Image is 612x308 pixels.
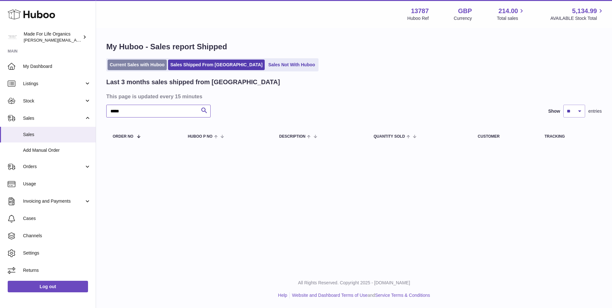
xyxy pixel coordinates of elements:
span: entries [588,108,602,114]
div: Customer [478,134,532,139]
span: Channels [23,233,91,239]
span: [PERSON_NAME][EMAIL_ADDRESS][PERSON_NAME][DOMAIN_NAME] [24,37,163,43]
strong: 13787 [411,7,429,15]
a: Sales Not With Huboo [266,60,317,70]
span: Returns [23,267,91,273]
span: Add Manual Order [23,147,91,153]
span: Listings [23,81,84,87]
span: Orders [23,164,84,170]
a: Current Sales with Huboo [108,60,167,70]
span: 5,134.99 [572,7,597,15]
span: Description [279,134,305,139]
span: Quantity Sold [374,134,405,139]
a: Sales Shipped From [GEOGRAPHIC_DATA] [168,60,265,70]
li: and [290,292,430,298]
label: Show [548,108,560,114]
span: Invoicing and Payments [23,198,84,204]
span: 214.00 [498,7,518,15]
h2: Last 3 months sales shipped from [GEOGRAPHIC_DATA] [106,78,280,86]
span: Settings [23,250,91,256]
a: 214.00 Total sales [497,7,525,21]
img: geoff.winwood@madeforlifeorganics.com [8,32,17,42]
h1: My Huboo - Sales report Shipped [106,42,602,52]
span: Sales [23,115,84,121]
span: AVAILABLE Stock Total [550,15,604,21]
a: 5,134.99 AVAILABLE Stock Total [550,7,604,21]
div: Huboo Ref [407,15,429,21]
span: My Dashboard [23,63,91,69]
p: All Rights Reserved. Copyright 2025 - [DOMAIN_NAME] [101,280,607,286]
span: Huboo P no [188,134,213,139]
span: Total sales [497,15,525,21]
strong: GBP [458,7,472,15]
div: Currency [454,15,472,21]
span: Sales [23,132,91,138]
span: Order No [113,134,133,139]
a: Log out [8,281,88,292]
a: Help [278,293,287,298]
a: Service Terms & Conditions [375,293,430,298]
span: Stock [23,98,84,104]
div: Tracking [544,134,595,139]
span: Usage [23,181,91,187]
span: Cases [23,215,91,222]
div: Made For Life Organics [24,31,81,43]
a: Website and Dashboard Terms of Use [292,293,367,298]
h3: This page is updated every 15 minutes [106,93,600,100]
